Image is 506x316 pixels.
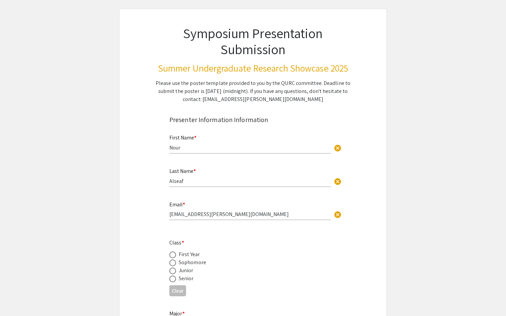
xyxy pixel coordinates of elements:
div: Presenter Information Information [169,115,337,125]
div: Sophomore [179,258,206,267]
mat-label: First Name [169,134,196,141]
mat-label: Class [169,239,184,246]
span: cancel [334,144,342,152]
div: First Year [179,250,200,258]
h1: Symposium Presentation Submission [152,25,354,57]
button: Clear [331,208,344,221]
h3: Summer Undergraduate Research Showcase 2025 [152,63,354,74]
button: Clear [331,141,344,154]
input: Type Here [169,144,331,151]
mat-label: Last Name [169,168,196,175]
iframe: Chat [5,286,28,311]
div: Please use the poster template provided to you by the QURC committee. Deadline to submit the post... [152,79,354,103]
div: Junior [179,267,193,275]
mat-label: Email [169,201,185,208]
span: cancel [334,178,342,186]
button: Clear [169,285,186,296]
button: Clear [331,174,344,188]
input: Type Here [169,211,331,218]
input: Type Here [169,178,331,185]
span: cancel [334,211,342,219]
div: Senior [179,275,194,283]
